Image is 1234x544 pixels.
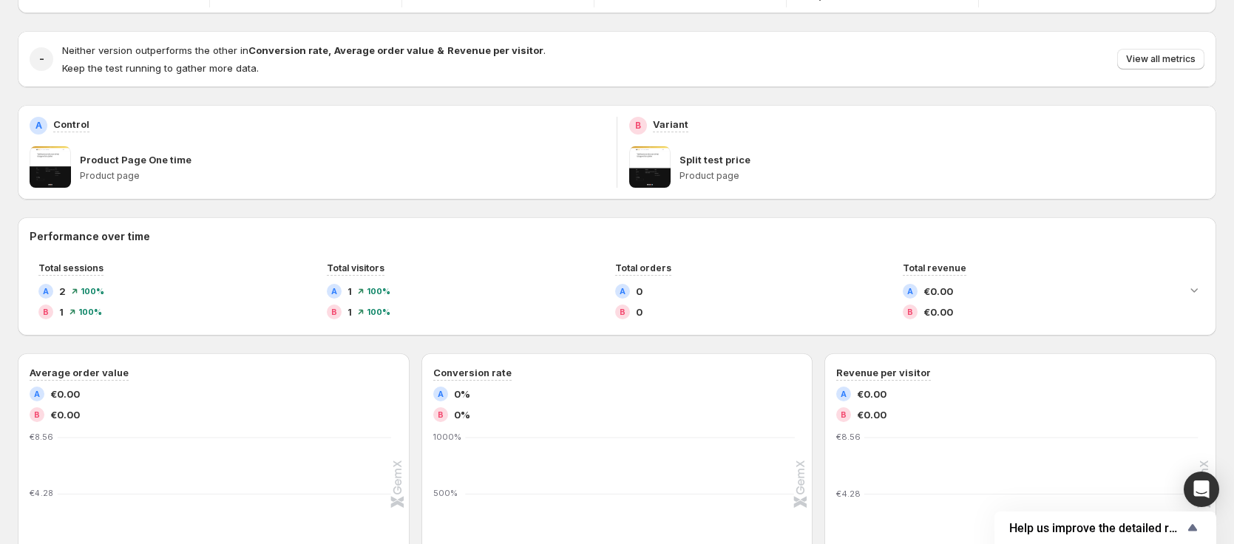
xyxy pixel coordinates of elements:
h2: A [331,287,337,296]
strong: Revenue per visitor [447,44,543,56]
button: Expand chart [1184,279,1204,300]
text: 500% [433,489,458,499]
span: 100 % [367,307,390,316]
img: Split test price [629,146,671,188]
h2: A [907,287,913,296]
p: Product page [679,170,1204,182]
p: Variant [653,117,688,132]
span: €0.00 [923,284,953,299]
span: 2 [59,284,66,299]
strong: Average order value [334,44,434,56]
span: €0.00 [50,387,80,401]
span: Total orders [615,262,671,273]
span: 1 [59,305,64,319]
span: €0.00 [857,387,886,401]
p: Split test price [679,152,750,167]
h2: B [34,410,40,419]
h2: B [620,307,626,316]
span: Total revenue [903,262,966,273]
span: Total visitors [327,262,384,273]
h2: A [841,390,847,398]
span: €0.00 [50,407,80,422]
button: View all metrics [1117,49,1204,69]
strong: & [437,44,444,56]
span: 1 [348,305,352,319]
button: Show survey - Help us improve the detailed report for A/B campaigns [1009,519,1201,537]
h2: A [43,287,49,296]
h2: B [635,120,641,132]
span: 100 % [367,287,390,296]
h2: - [39,52,44,67]
h3: Conversion rate [433,365,512,380]
span: Total sessions [38,262,104,273]
span: €0.00 [857,407,886,422]
span: 100 % [81,287,104,296]
strong: Conversion rate [248,44,328,56]
text: €8.56 [30,432,53,442]
span: View all metrics [1126,53,1196,65]
span: Keep the test running to gather more data. [62,62,259,74]
text: €8.56 [836,432,861,442]
h3: Average order value [30,365,129,380]
p: Control [53,117,89,132]
h2: A [35,120,42,132]
span: 0 [636,284,643,299]
text: 1000% [433,432,461,442]
text: €4.28 [30,489,53,499]
span: 0% [454,407,470,422]
span: 0 [636,305,643,319]
h2: A [34,390,40,398]
h2: A [438,390,444,398]
strong: , [328,44,331,56]
p: Product page [80,170,605,182]
span: €0.00 [923,305,953,319]
span: 1 [348,284,352,299]
p: Product Page One time [80,152,191,167]
img: Product Page One time [30,146,71,188]
h2: B [907,307,913,316]
h2: B [43,307,49,316]
h2: B [331,307,337,316]
h2: Performance over time [30,229,1204,244]
h2: A [620,287,626,296]
span: Help us improve the detailed report for A/B campaigns [1009,521,1184,535]
span: 100 % [78,307,102,316]
h3: Revenue per visitor [836,365,931,380]
span: 0% [454,387,470,401]
h2: B [841,410,847,419]
span: Neither version outperforms the other in . [62,44,546,56]
div: Open Intercom Messenger [1184,472,1219,507]
h2: B [438,410,444,419]
text: €4.28 [836,489,861,499]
